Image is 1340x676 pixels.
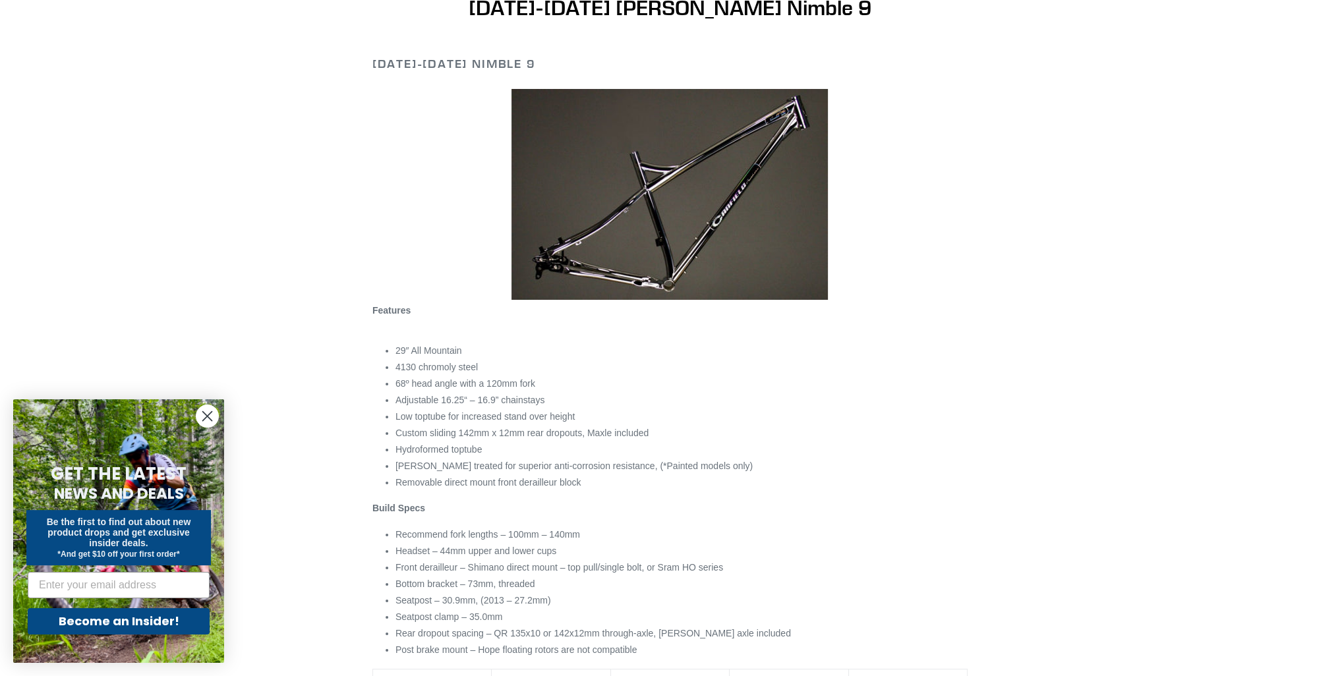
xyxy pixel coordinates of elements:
li: Removable direct mount front derailleur block [395,476,968,490]
li: Bottom bracket – 73mm, threaded [395,577,968,591]
input: Enter your email address [28,572,210,598]
span: NEWS AND DEALS [54,483,184,504]
strong: Features [372,305,411,316]
button: Become an Insider! [28,608,210,634]
li: Seatpost clamp – 35.0mm [395,610,968,624]
li: 4130 chromoly steel [395,360,968,374]
span: *And get $10 off your first order* [57,549,179,559]
button: Close dialog [196,405,219,428]
span: Be the first to find out about new product drops and get exclusive insider deals. [47,517,191,548]
span: GET THE LATEST [51,462,187,486]
h2: [DATE]-[DATE] Nimble 9 [372,57,968,71]
li: Post brake mount – Hope floating rotors are not compatible [395,643,968,657]
li: Recommend fork lengths – 100mm – 140mm [395,528,968,542]
li: 29″ All Mountain [395,344,968,358]
li: Seatpost – 30.9mm, (2013 – 27.2mm) [395,594,968,607]
li: Headset – 44mm upper and lower cups [395,544,968,558]
li: Low toptube for increased stand over height [395,410,968,424]
li: Custom sliding 142mm x 12mm rear dropouts, Maxle included [395,426,968,440]
li: 68º head angle with a 120mm fork [395,377,968,391]
li: Adjustable 16.25“ – 16.9” chainstays [395,393,968,407]
li: [PERSON_NAME] treated for superior anti-corrosion resistance, (*Painted models only) [395,459,968,473]
li: Hydroformed toptube [395,443,968,457]
li: Rear dropout spacing – QR 135x10 or 142x12mm through-axle, [PERSON_NAME] axle included [395,627,968,640]
li: Front derailleur – Shimano direct mount – top pull/single bolt, or Sram HO series [395,561,968,575]
strong: Build Specs [372,503,425,513]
